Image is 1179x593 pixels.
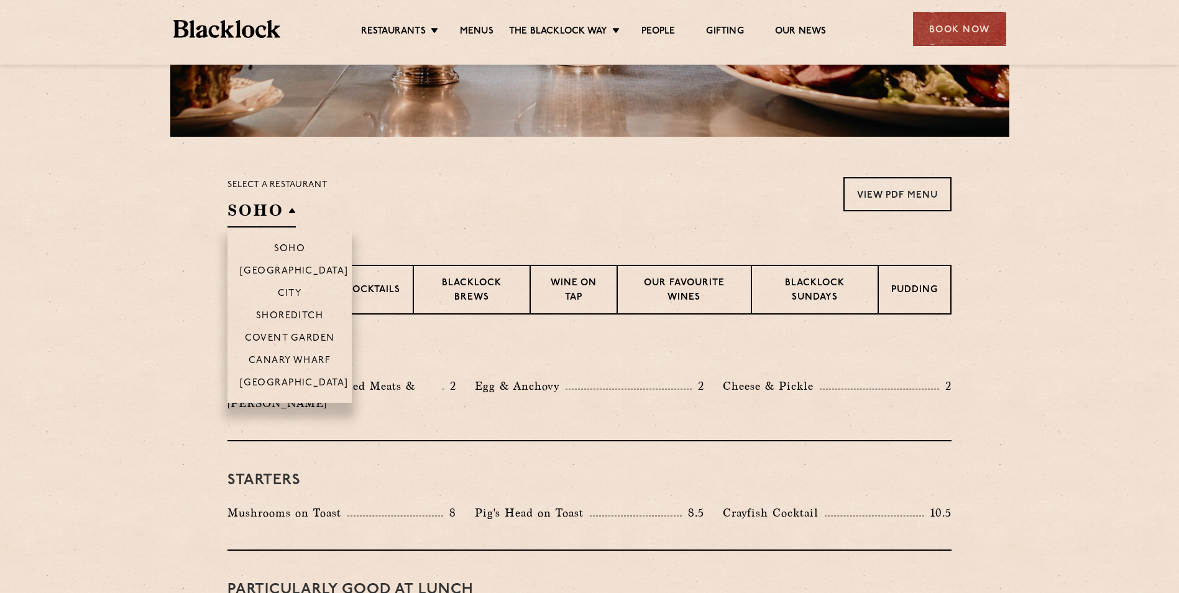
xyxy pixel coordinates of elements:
[274,244,306,256] p: Soho
[240,266,349,278] p: [GEOGRAPHIC_DATA]
[173,20,281,38] img: BL_Textured_Logo-footer-cropped.svg
[426,277,517,306] p: Blacklock Brews
[543,277,604,306] p: Wine on Tap
[256,311,324,323] p: Shoreditch
[245,333,335,346] p: Covent Garden
[843,177,952,211] a: View PDF Menu
[939,378,952,394] p: 2
[682,505,704,521] p: 8.5
[249,356,331,368] p: Canary Wharf
[630,277,738,306] p: Our favourite wines
[240,378,349,390] p: [GEOGRAPHIC_DATA]
[913,12,1006,46] div: Book Now
[460,25,493,39] a: Menus
[443,505,456,521] p: 8
[227,177,328,193] p: Select a restaurant
[775,25,827,39] a: Our News
[723,377,820,395] p: Cheese & Pickle
[444,378,456,394] p: 2
[278,288,302,301] p: City
[723,504,825,522] p: Crayfish Cocktail
[764,277,865,306] p: Blacklock Sundays
[692,378,704,394] p: 2
[227,504,347,522] p: Mushrooms on Toast
[706,25,743,39] a: Gifting
[227,346,952,362] h3: Pre Chop Bites
[227,200,296,228] h2: SOHO
[345,283,400,299] p: Cocktails
[641,25,675,39] a: People
[475,504,590,522] p: Pig's Head on Toast
[509,25,607,39] a: The Blacklock Way
[924,505,952,521] p: 10.5
[361,25,426,39] a: Restaurants
[227,472,952,489] h3: Starters
[475,377,566,395] p: Egg & Anchovy
[891,283,938,299] p: Pudding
